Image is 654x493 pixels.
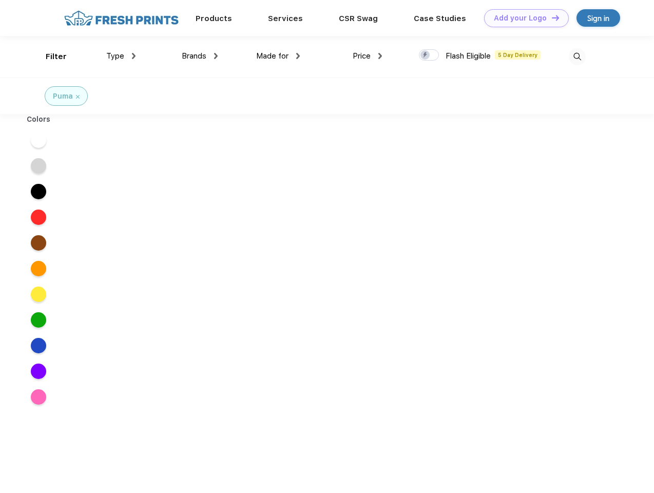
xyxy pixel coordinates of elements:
[132,53,136,59] img: dropdown.png
[494,14,547,23] div: Add your Logo
[214,53,218,59] img: dropdown.png
[587,12,609,24] div: Sign in
[106,51,124,61] span: Type
[196,14,232,23] a: Products
[446,51,491,61] span: Flash Eligible
[339,14,378,23] a: CSR Swag
[53,91,73,102] div: Puma
[76,95,80,99] img: filter_cancel.svg
[182,51,206,61] span: Brands
[296,53,300,59] img: dropdown.png
[19,114,59,125] div: Colors
[569,48,586,65] img: desktop_search.svg
[576,9,620,27] a: Sign in
[378,53,382,59] img: dropdown.png
[61,9,182,27] img: fo%20logo%202.webp
[552,15,559,21] img: DT
[256,51,288,61] span: Made for
[353,51,371,61] span: Price
[268,14,303,23] a: Services
[495,50,541,60] span: 5 Day Delivery
[46,51,67,63] div: Filter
